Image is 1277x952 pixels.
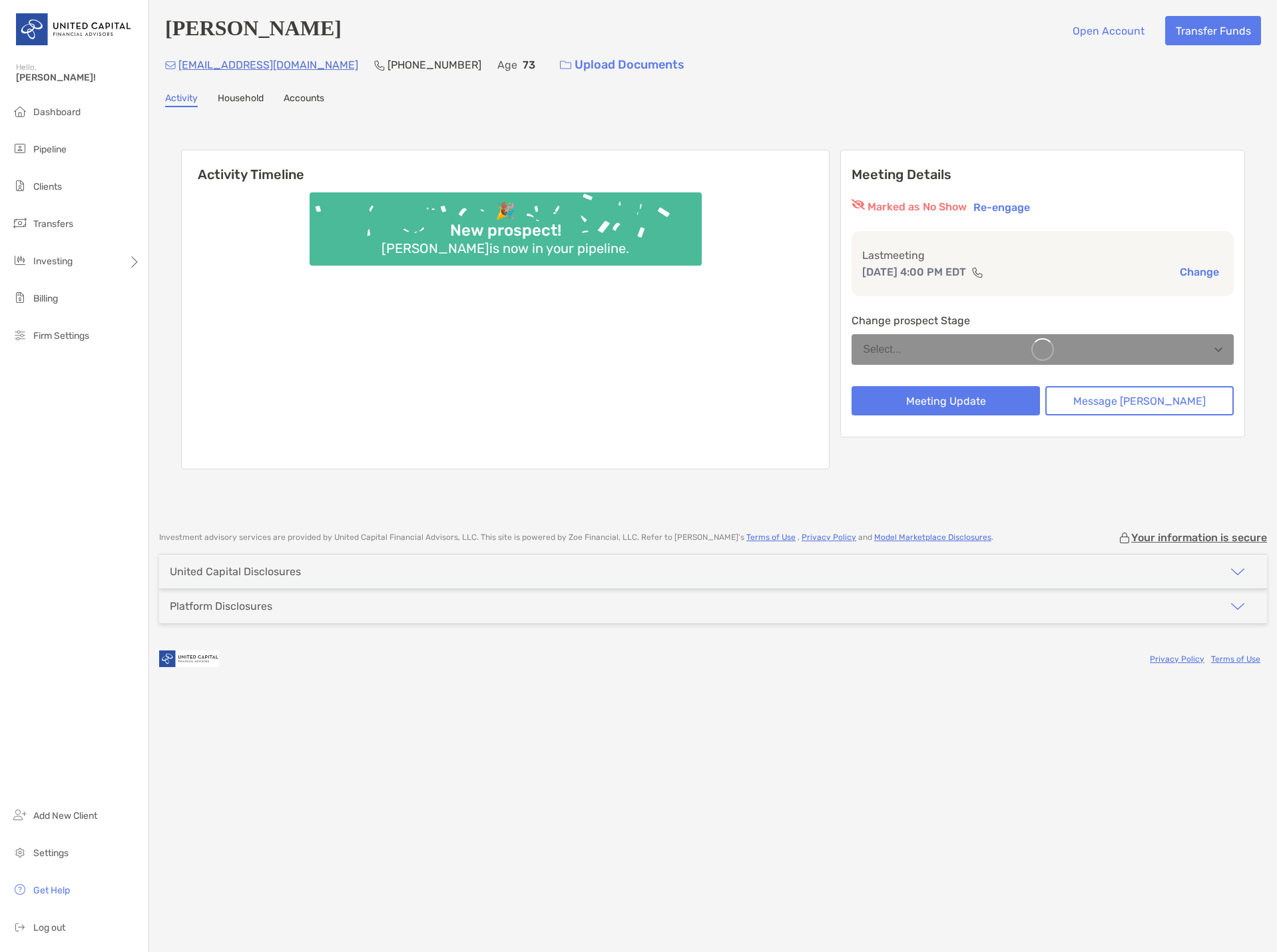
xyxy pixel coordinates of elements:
span: Clients [33,181,62,192]
img: Confetti [310,192,702,254]
img: investing icon [12,252,28,268]
a: Household [218,93,264,107]
div: [PERSON_NAME] is now in your pipeline. [376,240,635,256]
p: Change prospect Stage [852,312,1234,329]
img: icon arrow [1230,564,1246,580]
a: Privacy Policy [802,533,856,542]
h6: Activity Timeline [182,150,829,182]
a: Accounts [284,93,324,107]
img: settings icon [12,844,28,860]
button: Open Account [1062,16,1154,45]
div: New prospect! [445,221,567,240]
div: United Capital Disclosures [170,565,301,578]
span: Get Help [33,885,70,896]
h4: [PERSON_NAME] [165,16,342,45]
p: Meeting Details [852,166,1234,183]
img: dashboard icon [12,103,28,119]
span: Add New Client [33,810,97,822]
button: Transfer Funds [1165,16,1261,45]
span: Billing [33,293,58,304]
span: Transfers [33,218,73,230]
img: red eyr [852,199,865,210]
img: billing icon [12,290,28,306]
img: logout icon [12,919,28,935]
div: 🎉 [490,202,521,221]
p: [DATE] 4:00 PM EDT [862,264,966,280]
span: Firm Settings [33,330,89,342]
img: Email Icon [165,61,176,69]
span: Log out [33,922,65,933]
img: firm-settings icon [12,327,28,343]
p: Marked as No Show [868,199,967,215]
a: Upload Documents [551,51,693,79]
button: Meeting Update [852,386,1040,415]
p: Age [497,57,517,73]
button: Re-engage [969,199,1034,215]
a: Privacy Policy [1150,654,1204,664]
img: add_new_client icon [12,807,28,823]
a: Terms of Use [746,533,796,542]
span: Dashboard [33,107,81,118]
a: Model Marketplace Disclosures [874,533,991,542]
button: Message [PERSON_NAME] [1045,386,1234,415]
p: Your information is secure [1131,531,1267,544]
a: Terms of Use [1211,654,1260,664]
img: communication type [971,267,983,278]
p: 73 [523,57,535,73]
button: Change [1176,265,1223,279]
p: Last meeting [862,247,1223,264]
div: Platform Disclosures [170,600,272,612]
span: Settings [33,847,69,859]
img: button icon [560,61,571,70]
img: transfers icon [12,215,28,231]
img: Phone Icon [374,60,385,71]
p: [PHONE_NUMBER] [387,57,481,73]
img: United Capital Logo [16,5,132,53]
img: icon arrow [1230,598,1246,614]
span: Pipeline [33,144,67,155]
img: pipeline icon [12,140,28,156]
a: Activity [165,93,198,107]
img: clients icon [12,178,28,194]
span: [PERSON_NAME]! [16,72,140,83]
img: get-help icon [12,881,28,897]
span: Investing [33,256,73,267]
p: Investment advisory services are provided by United Capital Financial Advisors, LLC . This site i... [159,533,993,543]
p: [EMAIL_ADDRESS][DOMAIN_NAME] [178,57,358,73]
img: company logo [159,644,219,674]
